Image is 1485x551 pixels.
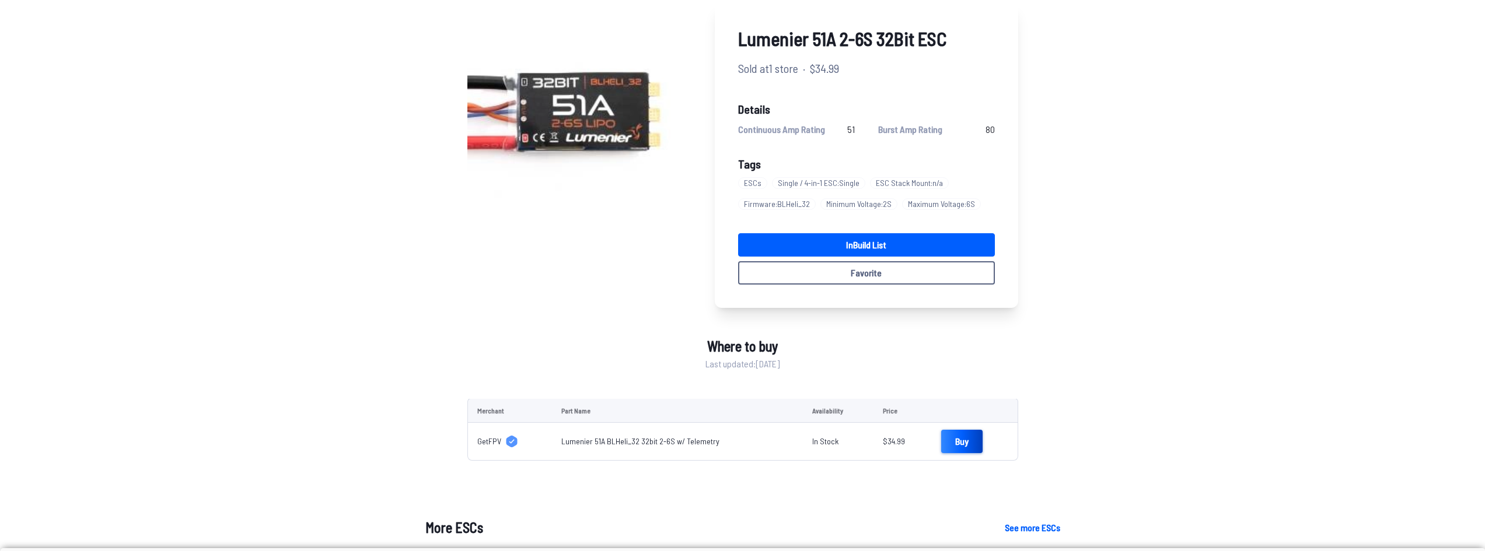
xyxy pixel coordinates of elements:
[738,122,825,136] span: Continuous Amp Rating
[705,357,780,371] span: Last updated: [DATE]
[878,122,942,136] span: Burst Amp Rating
[772,173,870,194] a: Single / 4-in-1 ESC:Single
[803,59,805,77] span: ·
[772,177,865,189] span: Single / 4-in-1 ESC : Single
[1005,521,1060,535] a: See more ESCs
[941,430,983,453] a: Buy
[561,436,719,446] a: Lumenier 51A BLHeli_32 32bit 2-6S w/ Telemetry
[870,173,953,194] a: ESC Stack Mount:n/a
[467,398,552,423] td: Merchant
[738,157,761,171] span: Tags
[467,1,691,225] img: image
[810,59,839,77] span: $34.99
[902,194,986,215] a: Maximum Voltage:6S
[738,233,995,257] a: InBuild List
[738,100,995,118] span: Details
[820,198,897,210] span: Minimum Voltage : 2S
[738,59,798,77] span: Sold at 1 store
[820,194,902,215] a: Minimum Voltage:2S
[870,177,949,189] span: ESC Stack Mount : n/a
[707,336,778,357] span: Where to buy
[738,173,772,194] a: ESCs
[986,122,995,136] span: 80
[803,398,873,423] td: Availability
[738,24,995,52] span: Lumenier 51A 2-6S 32Bit ESC
[873,423,932,461] td: $34.99
[477,436,501,447] span: GetFPV
[847,122,855,136] span: 51
[477,436,543,447] a: GetFPV
[803,423,873,461] td: In Stock
[738,194,820,215] a: Firmware:BLHeli_32
[738,177,767,189] span: ESCs
[738,198,816,210] span: Firmware : BLHeli_32
[873,398,932,423] td: Price
[738,261,995,285] button: Favorite
[552,398,803,423] td: Part Name
[902,198,981,210] span: Maximum Voltage : 6S
[425,517,986,538] h1: More ESCs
